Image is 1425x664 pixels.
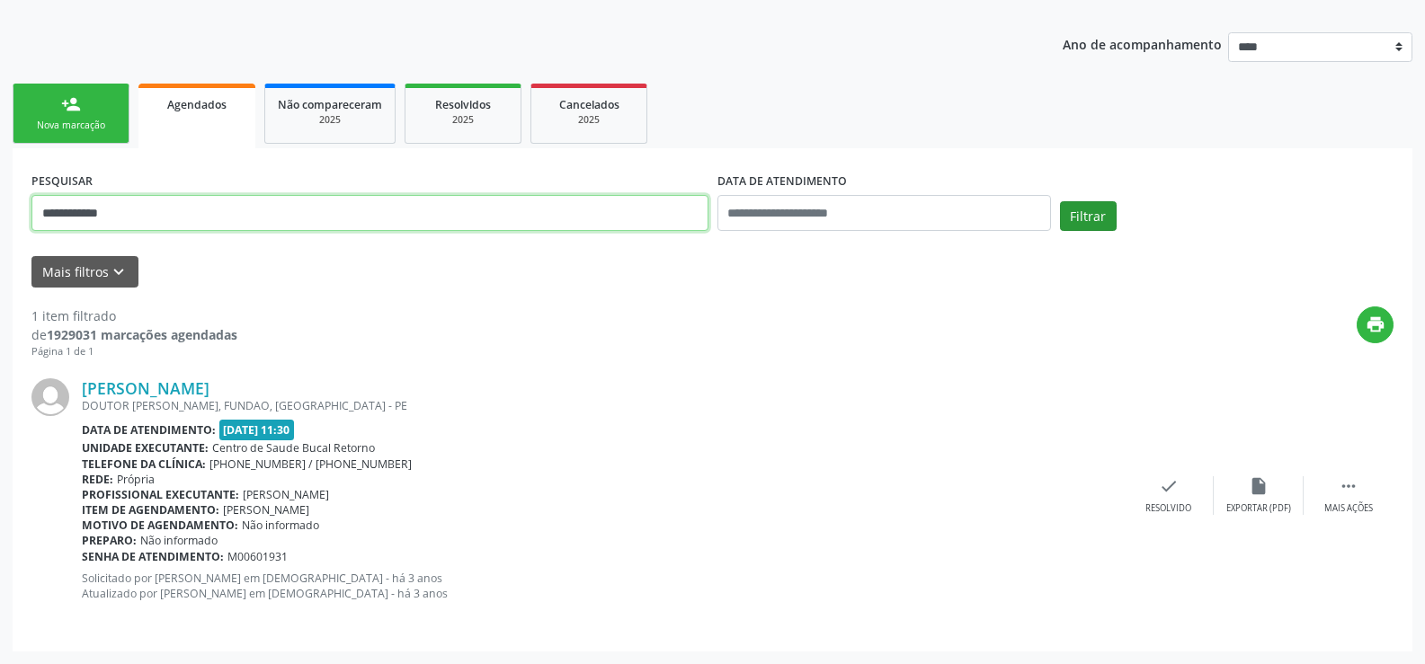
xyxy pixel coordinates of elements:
[82,398,1124,413] div: DOUTOR [PERSON_NAME], FUNDAO, [GEOGRAPHIC_DATA] - PE
[31,344,237,359] div: Página 1 de 1
[82,533,137,548] b: Preparo:
[227,549,288,564] span: M00601931
[242,518,319,533] span: Não informado
[1249,476,1269,496] i: insert_drive_file
[82,378,209,398] a: [PERSON_NAME]
[140,533,218,548] span: Não informado
[1226,502,1291,515] div: Exportar (PDF)
[1060,201,1117,232] button: Filtrar
[31,256,138,288] button: Mais filtroskeyboard_arrow_down
[1145,502,1191,515] div: Resolvido
[82,456,206,472] b: Telefone da clínica:
[109,262,129,282] i: keyboard_arrow_down
[243,487,329,502] span: [PERSON_NAME]
[167,97,227,112] span: Agendados
[1063,32,1222,55] p: Ano de acompanhamento
[209,456,412,472] span: [PHONE_NUMBER] / [PHONE_NUMBER]
[117,472,155,487] span: Própria
[1339,476,1358,496] i: 
[559,97,619,112] span: Cancelados
[1324,502,1373,515] div: Mais ações
[435,97,491,112] span: Resolvidos
[219,420,295,440] span: [DATE] 11:30
[717,167,847,195] label: DATA DE ATENDIMENTO
[278,97,382,112] span: Não compareceram
[82,440,209,456] b: Unidade executante:
[31,378,69,416] img: img
[82,571,1124,601] p: Solicitado por [PERSON_NAME] em [DEMOGRAPHIC_DATA] - há 3 anos Atualizado por [PERSON_NAME] em [D...
[1159,476,1179,496] i: check
[418,113,508,127] div: 2025
[1357,306,1394,343] button: print
[223,502,309,518] span: [PERSON_NAME]
[31,325,237,344] div: de
[47,326,237,343] strong: 1929031 marcações agendadas
[26,119,116,132] div: Nova marcação
[1366,314,1385,334] i: print
[212,440,375,456] span: Centro de Saude Bucal Retorno
[31,167,93,195] label: PESQUISAR
[544,113,634,127] div: 2025
[82,549,224,564] b: Senha de atendimento:
[82,472,113,487] b: Rede:
[82,502,219,518] b: Item de agendamento:
[61,94,81,114] div: person_add
[82,487,239,502] b: Profissional executante:
[82,518,238,533] b: Motivo de agendamento:
[82,422,216,438] b: Data de atendimento:
[31,306,237,325] div: 1 item filtrado
[278,113,382,127] div: 2025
